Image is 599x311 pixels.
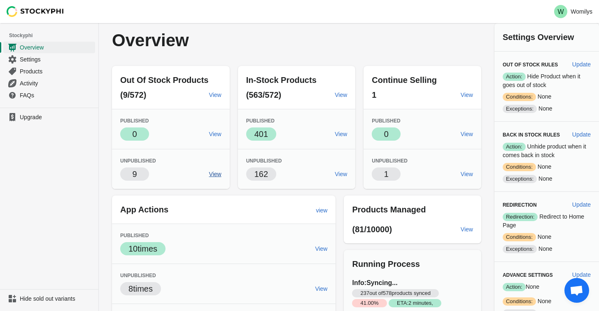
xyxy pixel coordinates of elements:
a: Overview [3,41,95,53]
h3: Advance Settings [503,272,566,278]
span: View [461,92,473,98]
p: None [503,104,591,113]
p: Womilys [571,8,592,15]
span: View [209,171,221,177]
a: View [206,87,225,102]
button: Update [569,267,594,282]
span: Overview [20,43,93,52]
p: 162 [254,168,268,180]
a: View [457,87,476,102]
span: Exceptions: [503,175,537,183]
span: Published [372,118,400,124]
span: App Actions [120,205,168,214]
p: None [503,174,591,183]
span: 1 [372,90,376,99]
span: FAQs [20,91,93,99]
a: Settings [3,53,95,65]
span: Conditions: [503,163,536,171]
img: Stockyphi [7,6,64,17]
a: View [206,127,225,141]
span: (563/572) [246,90,282,99]
span: Update [572,61,591,68]
span: View [315,245,327,252]
p: None [503,245,591,253]
span: 1 [384,170,389,179]
span: Published [120,118,149,124]
span: Redirection: [503,213,538,221]
span: 0 [384,130,389,139]
a: Products [3,65,95,77]
span: View [315,285,327,292]
h3: Back in Stock Rules [503,132,566,138]
span: View [209,92,221,98]
a: Hide sold out variants [3,293,95,304]
span: Exceptions: [503,105,537,113]
p: None [503,92,591,101]
span: Activity [20,79,93,87]
span: Stockyphi [9,31,98,40]
button: Avatar with initials WWomilys [551,3,596,20]
button: Update [569,57,594,72]
p: Redirect to Home Page [503,212,591,229]
p: Hide Product when it goes out of stock [503,72,591,89]
span: Continue Selling [372,75,437,85]
span: Conditions: [503,233,536,241]
span: 0 [132,130,137,139]
a: FAQs [3,89,95,101]
a: View [457,127,476,141]
span: Products [20,67,93,75]
span: Hide sold out variants [20,295,93,303]
span: Unpublished [120,158,156,164]
h3: Info: Syncing... [352,278,473,308]
span: Published [246,118,275,124]
button: Update [569,127,594,142]
span: (9/572) [120,90,146,99]
span: View [461,226,473,233]
p: None [503,297,591,306]
span: Update [572,271,591,278]
span: 41.00 % [352,299,387,307]
span: Exceptions: [503,245,537,253]
span: ETA: 2 minutes, [389,299,441,307]
span: 401 [254,130,268,139]
span: view [316,207,327,214]
span: Unpublished [372,158,408,164]
span: Products Managed [352,205,426,214]
p: Overview [112,31,332,49]
a: View [331,167,350,181]
span: Update [572,201,591,208]
span: Avatar with initials W [554,5,567,18]
span: Out Of Stock Products [120,75,208,85]
p: None [503,163,591,171]
h3: Out of Stock Rules [503,61,566,68]
button: Update [569,197,594,212]
span: View [335,171,347,177]
span: Settings Overview [503,33,574,42]
span: 10 times [128,244,157,253]
a: View [206,167,225,181]
a: Activity [3,77,95,89]
span: 237 out of 578 products synced [352,289,439,297]
a: Upgrade [3,111,95,123]
span: 9 [132,170,137,179]
div: Open chat [564,278,589,303]
span: View [461,171,473,177]
span: Published [120,233,149,238]
a: View [457,167,476,181]
span: Action: [503,73,526,81]
span: Conditions: [503,297,536,306]
span: Running Process [352,259,420,269]
span: In-Stock Products [246,75,317,85]
span: Action: [503,283,526,291]
span: 8 times [128,284,153,293]
span: Unpublished [246,158,282,164]
span: Update [572,131,591,138]
span: View [335,92,347,98]
p: None [503,283,591,291]
span: View [335,131,347,137]
span: Unpublished [120,273,156,278]
h3: Redirection [503,202,566,208]
a: View [331,127,350,141]
span: Upgrade [20,113,93,121]
text: W [558,8,564,15]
